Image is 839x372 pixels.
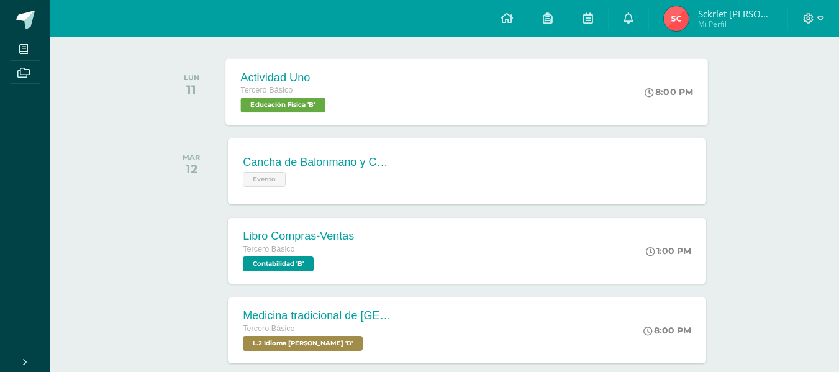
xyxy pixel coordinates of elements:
[241,98,325,112] span: Educación Física 'B'
[645,86,694,98] div: 8:00 PM
[643,325,691,336] div: 8:00 PM
[241,71,329,84] div: Actividad Uno
[243,309,392,322] div: Medicina tradicional de [GEOGRAPHIC_DATA]
[243,230,354,243] div: Libro Compras-Ventas
[664,6,689,31] img: 41276d7fe83bb94c4ae535f17fe16d27.png
[243,324,294,333] span: Tercero Básico
[243,172,286,187] span: Evento
[243,336,363,351] span: L.2 Idioma Maya Kaqchikel 'B'
[243,156,392,169] div: Cancha de Balonmano y Contenido
[241,86,293,94] span: Tercero Básico
[183,153,200,161] div: MAR
[184,73,199,82] div: LUN
[184,82,199,97] div: 11
[243,245,294,253] span: Tercero Básico
[243,256,314,271] span: Contabilidad 'B'
[698,19,773,29] span: Mi Perfil
[698,7,773,20] span: Sckrlet [PERSON_NAME][US_STATE]
[183,161,200,176] div: 12
[646,245,691,256] div: 1:00 PM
